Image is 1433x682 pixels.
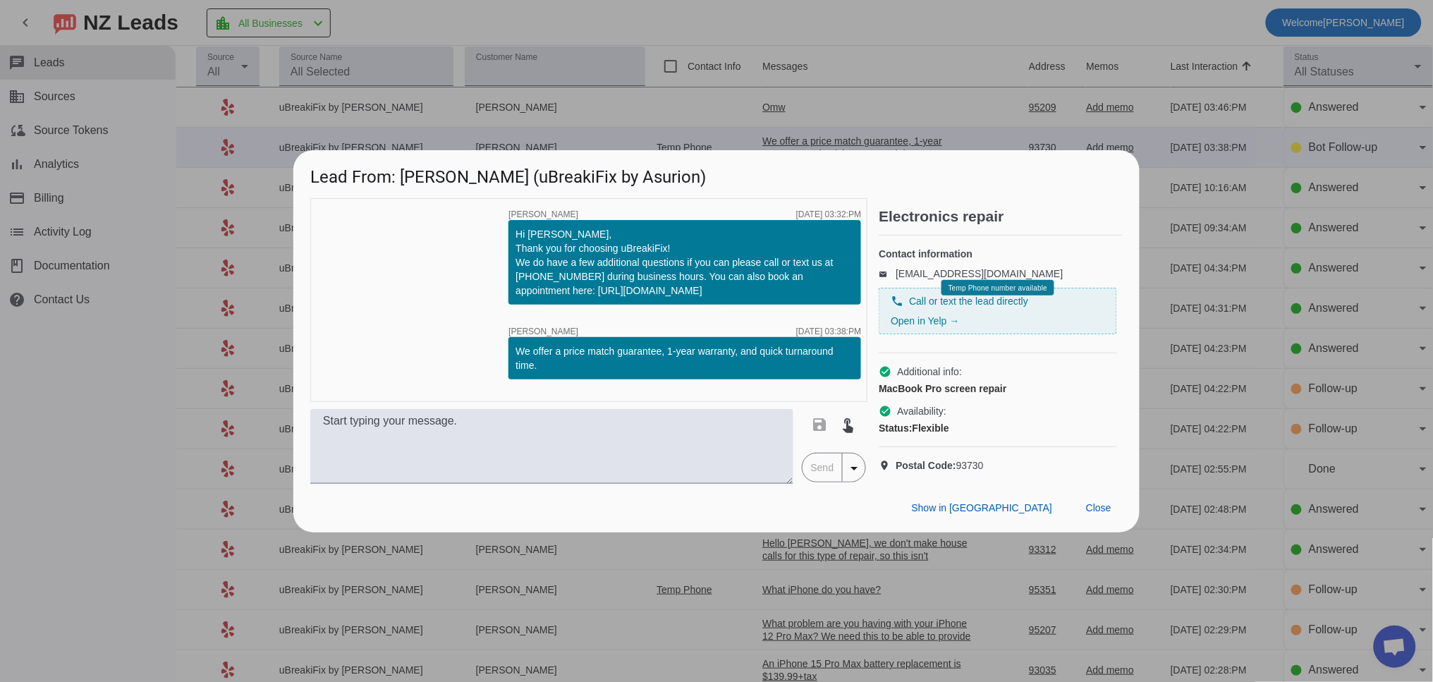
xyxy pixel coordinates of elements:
[846,460,862,477] mat-icon: arrow_drop_down
[879,382,1117,396] div: MacBook Pro screen repair
[901,496,1063,521] button: Show in [GEOGRAPHIC_DATA]
[879,247,1117,261] h4: Contact information
[879,365,891,378] mat-icon: check_circle
[796,327,861,336] div: [DATE] 03:38:PM
[840,416,857,433] mat-icon: touch_app
[909,294,1028,308] span: Call or text the lead directly
[1075,496,1123,521] button: Close
[1086,502,1111,513] span: Close
[891,315,959,327] a: Open in Yelp →
[879,405,891,418] mat-icon: check_circle
[896,460,956,471] strong: Postal Code:
[516,227,854,298] div: Hi [PERSON_NAME], Thank you for choosing uBreakiFix! We do have a few additional questions if you...
[896,268,1063,279] a: [EMAIL_ADDRESS][DOMAIN_NAME]
[912,502,1052,513] span: Show in [GEOGRAPHIC_DATA]
[879,422,912,434] strong: Status:
[879,421,1117,435] div: Flexible
[796,210,861,219] div: [DATE] 03:32:PM
[949,284,1047,292] span: Temp Phone number available
[293,150,1140,197] h1: Lead From: [PERSON_NAME] (uBreakiFix by Asurion)
[897,404,946,418] span: Availability:
[879,460,896,471] mat-icon: location_on
[879,209,1123,224] h2: Electronics repair
[891,295,903,307] mat-icon: phone
[508,210,578,219] span: [PERSON_NAME]
[897,365,962,379] span: Additional info:
[879,270,896,277] mat-icon: email
[516,344,854,372] div: We offer a price match guarantee, 1-year warranty, and quick turnaround time.​
[896,458,984,473] span: 93730
[508,327,578,336] span: [PERSON_NAME]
